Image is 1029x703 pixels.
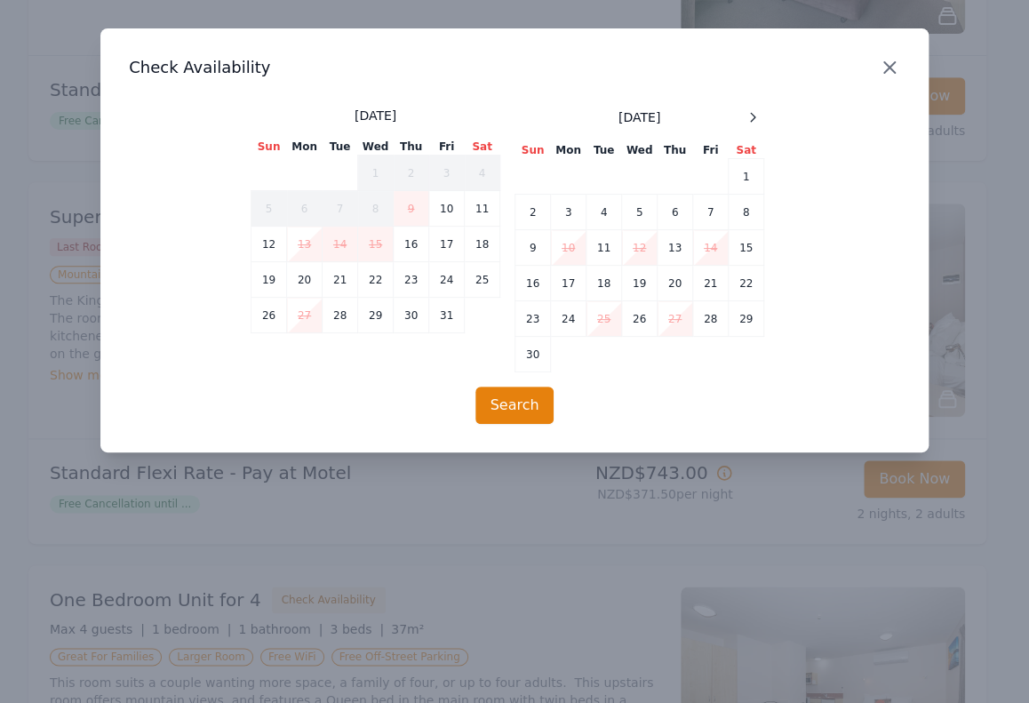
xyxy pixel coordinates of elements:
td: 3 [429,156,465,191]
td: 30 [515,337,551,372]
td: 12 [622,230,658,266]
td: 20 [287,262,323,298]
td: 9 [394,191,429,227]
td: 11 [586,230,622,266]
td: 22 [358,262,394,298]
th: Thu [394,139,429,156]
td: 17 [429,227,465,262]
td: 5 [251,191,287,227]
th: Sun [515,142,551,159]
th: Mon [551,142,586,159]
th: Wed [358,139,394,156]
th: Mon [287,139,323,156]
td: 13 [658,230,693,266]
td: 27 [287,298,323,333]
td: 16 [394,227,429,262]
td: 19 [251,262,287,298]
span: [DATE] [618,108,660,126]
td: 12 [251,227,287,262]
th: Sat [465,139,500,156]
td: 31 [429,298,465,333]
td: 23 [515,301,551,337]
td: 27 [658,301,693,337]
td: 2 [394,156,429,191]
td: 26 [622,301,658,337]
th: Wed [622,142,658,159]
h3: Check Availability [129,57,900,78]
td: 15 [358,227,394,262]
td: 30 [394,298,429,333]
td: 7 [323,191,358,227]
td: 16 [515,266,551,301]
td: 28 [693,301,729,337]
th: Sat [729,142,764,159]
td: 1 [729,159,764,195]
td: 4 [586,195,622,230]
td: 29 [729,301,764,337]
td: 10 [551,230,586,266]
td: 24 [429,262,465,298]
td: 8 [358,191,394,227]
td: 1 [358,156,394,191]
span: [DATE] [355,107,396,124]
td: 8 [729,195,764,230]
td: 22 [729,266,764,301]
th: Tue [323,139,358,156]
td: 18 [586,266,622,301]
td: 13 [287,227,323,262]
td: 6 [658,195,693,230]
td: 5 [622,195,658,230]
td: 14 [323,227,358,262]
th: Sun [251,139,287,156]
td: 25 [465,262,500,298]
td: 2 [515,195,551,230]
td: 15 [729,230,764,266]
td: 24 [551,301,586,337]
td: 20 [658,266,693,301]
td: 3 [551,195,586,230]
td: 14 [693,230,729,266]
td: 25 [586,301,622,337]
th: Tue [586,142,622,159]
th: Thu [658,142,693,159]
button: Search [475,387,554,424]
td: 18 [465,227,500,262]
td: 23 [394,262,429,298]
th: Fri [693,142,729,159]
td: 4 [465,156,500,191]
td: 19 [622,266,658,301]
td: 28 [323,298,358,333]
td: 26 [251,298,287,333]
td: 17 [551,266,586,301]
td: 10 [429,191,465,227]
th: Fri [429,139,465,156]
td: 11 [465,191,500,227]
td: 29 [358,298,394,333]
td: 6 [287,191,323,227]
td: 7 [693,195,729,230]
td: 9 [515,230,551,266]
td: 21 [693,266,729,301]
td: 21 [323,262,358,298]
